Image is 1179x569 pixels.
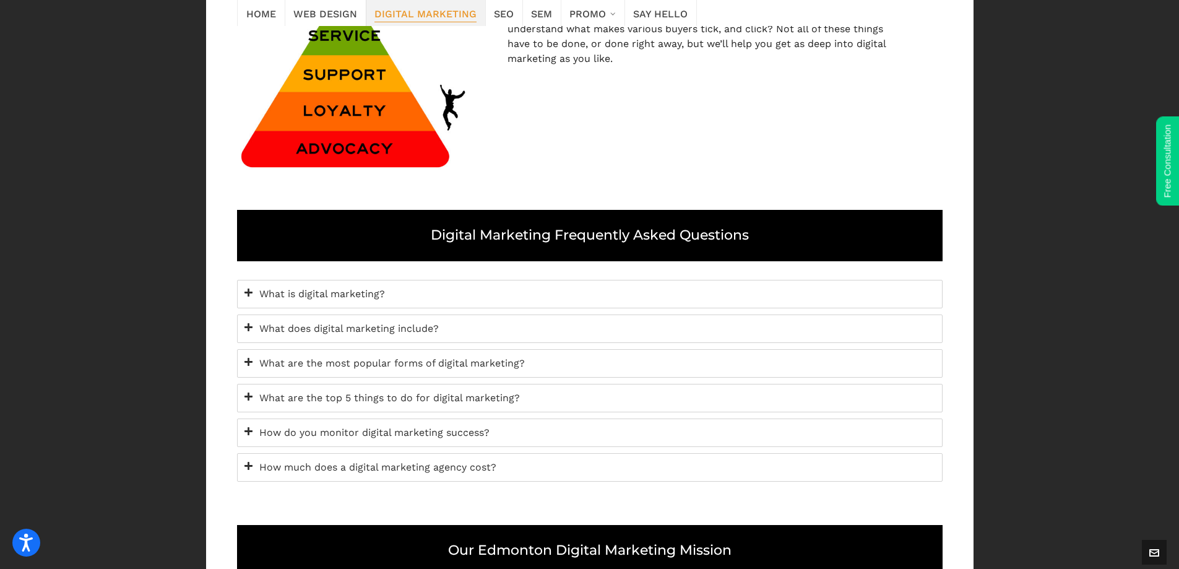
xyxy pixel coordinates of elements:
span: What is digital marketing? [259,287,936,302]
span: Home [246,4,276,22]
span: Say Hello [633,4,688,22]
span: What are the top 5 things to do for digital marketing? [259,391,936,406]
span: How do you monitor digital marketing success? [259,425,936,440]
span: SEM [531,4,552,22]
h2: Digital Marketing Frequently Asked Questions [237,210,943,261]
span: Promo [569,4,606,22]
span: Digital Marketing [374,4,477,22]
span: What are the most popular forms of digital marketing? [259,356,936,371]
span: What does digital marketing include? [259,321,936,336]
span: Web Design [293,4,357,22]
span: SEO [494,4,514,22]
span: How much does a digital marketing agency cost? [259,460,936,475]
